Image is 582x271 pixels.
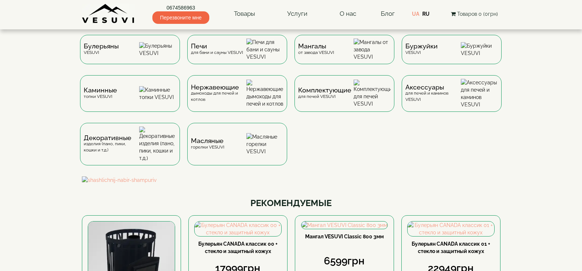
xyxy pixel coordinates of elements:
a: БуржуйкиVESUVI Буржуйки VESUVI [398,35,505,75]
a: Услуги [280,6,315,22]
a: Мангал VESUVI Classic 800 3мм [305,234,384,239]
span: Буржуйки [405,43,438,49]
a: Нержавеющиедымоходы для печей и котлов Нержавеющие дымоходы для печей и котлов [184,75,291,123]
img: Нержавеющие дымоходы для печей и котлов [246,80,283,107]
img: Аксессуары для печей и каминов VESUVI [461,79,498,108]
img: Масляные горелки VESUVI [246,133,283,155]
div: топки VESUVI [84,87,117,99]
button: Товаров 0 (0грн) [449,10,500,18]
a: Товары [227,6,263,22]
div: для печей и каминов VESUVI [405,84,461,103]
a: Блог [381,10,395,17]
a: Декоративныеизделия (пано, пики, кошки и т.д.) Декоративные изделия (пано, пики, кошки и т.д.) [76,123,184,176]
img: shashlichnij-nabir-shampuriv [82,176,500,184]
div: горелки VESUVI [191,138,224,150]
div: для печей VESUVI [298,87,351,99]
img: Печи для бани и сауны VESUVI [246,39,283,61]
a: Булерьян CANADA классик 01 + стекло и защитный кожух [412,241,490,254]
img: Мангал VESUVI Classic 800 3мм [301,221,387,229]
a: Булерьян CANADA классик 00 + стекло и защитный кожух [198,241,278,254]
a: Печидля бани и сауны VESUVI Печи для бани и сауны VESUVI [184,35,291,75]
div: дымоходы для печей и котлов [191,84,246,103]
img: Завод VESUVI [82,4,135,24]
div: от завода VESUVI [298,43,334,55]
a: 0674586963 [152,4,209,11]
span: Комплектующие [298,87,351,93]
a: Масляныегорелки VESUVI Масляные горелки VESUVI [184,123,291,176]
a: Комплектующиедля печей VESUVI Комплектующие для печей VESUVI [291,75,398,123]
a: БулерьяныVESUVI Булерьяны VESUVI [76,35,184,75]
div: VESUVI [405,43,438,55]
a: Каминныетопки VESUVI Каминные топки VESUVI [76,75,184,123]
img: Буржуйки VESUVI [461,42,498,57]
a: UA [412,11,419,17]
span: Декоративные [84,135,139,141]
span: Перезвоните мне [152,11,209,24]
span: Каминные [84,87,117,93]
a: Мангалыот завода VESUVI Мангалы от завода VESUVI [291,35,398,75]
span: Масляные [191,138,224,144]
img: Булерьяны VESUVI [139,42,176,57]
img: Каминные топки VESUVI [139,86,176,101]
div: 6599грн [301,254,388,268]
a: Аксессуарыдля печей и каминов VESUVI Аксессуары для печей и каминов VESUVI [398,75,505,123]
img: Декоративные изделия (пано, пики, кошки и т.д.) [139,127,176,162]
div: VESUVI [84,43,119,55]
img: Булерьян CANADA классик 01 + стекло и защитный кожух [408,221,494,236]
div: изделия (пано, пики, кошки и т.д.) [84,135,139,153]
img: Мангалы от завода VESUVI [354,39,391,61]
div: для бани и сауны VESUVI [191,43,243,55]
span: Мангалы [298,43,334,49]
span: Товаров 0 (0грн) [457,11,498,17]
img: Булерьян CANADA классик 00 + стекло и защитный кожух [195,221,281,236]
span: Аксессуары [405,84,461,90]
a: О нас [332,6,364,22]
span: Булерьяны [84,43,119,49]
a: RU [422,11,430,17]
span: Печи [191,43,243,49]
img: Комплектующие для печей VESUVI [354,80,391,107]
span: Нержавеющие [191,84,246,90]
